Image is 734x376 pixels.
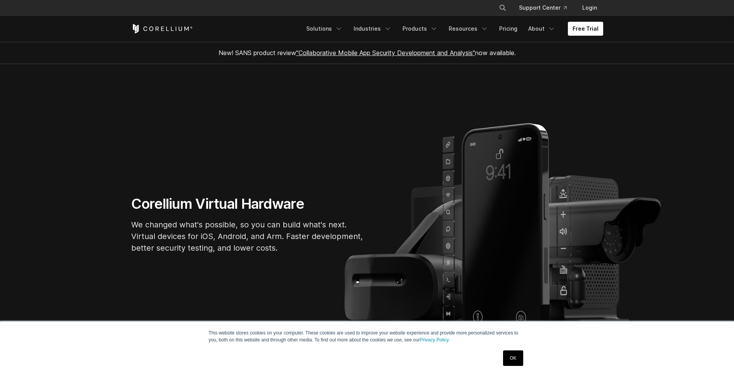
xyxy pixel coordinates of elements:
h1: Corellium Virtual Hardware [131,195,364,213]
button: Search [496,1,510,15]
a: Login [576,1,603,15]
a: Pricing [495,22,522,36]
a: "Collaborative Mobile App Security Development and Analysis" [296,49,475,57]
a: Resources [444,22,493,36]
a: Privacy Policy. [420,337,450,343]
a: Industries [349,22,396,36]
a: Support Center [513,1,573,15]
div: Navigation Menu [489,1,603,15]
a: Free Trial [568,22,603,36]
a: OK [503,350,523,366]
a: About [524,22,560,36]
span: New! SANS product review now available. [219,49,516,57]
div: Navigation Menu [302,22,603,36]
a: Corellium Home [131,24,193,33]
p: We changed what's possible, so you can build what's next. Virtual devices for iOS, Android, and A... [131,219,364,254]
a: Solutions [302,22,347,36]
p: This website stores cookies on your computer. These cookies are used to improve your website expe... [209,329,526,343]
a: Products [398,22,442,36]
